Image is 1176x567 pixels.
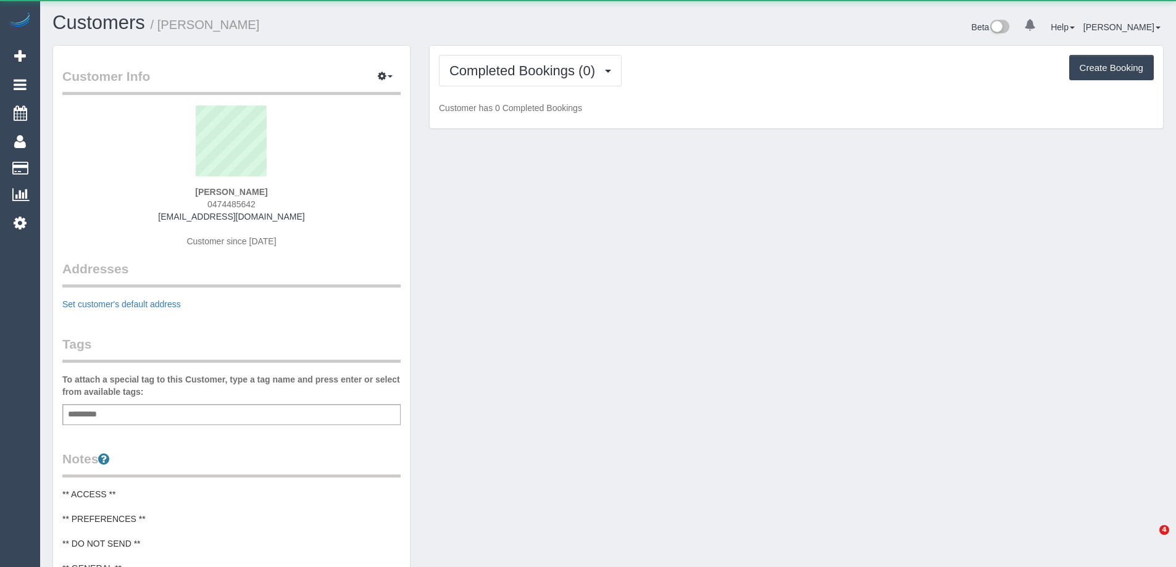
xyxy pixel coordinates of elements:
a: Customers [52,12,145,33]
a: Beta [972,22,1010,32]
span: 0474485642 [207,199,256,209]
iframe: Intercom live chat [1134,525,1164,555]
a: [PERSON_NAME] [1083,22,1161,32]
span: Customer since [DATE] [186,236,276,246]
a: Help [1051,22,1075,32]
small: / [PERSON_NAME] [151,18,260,31]
legend: Notes [62,450,401,478]
button: Completed Bookings (0) [439,55,622,86]
label: To attach a special tag to this Customer, type a tag name and press enter or select from availabl... [62,373,401,398]
a: [EMAIL_ADDRESS][DOMAIN_NAME] [158,212,304,221]
button: Create Booking [1069,55,1154,81]
img: Automaid Logo [7,12,32,30]
span: Completed Bookings (0) [449,63,601,78]
strong: [PERSON_NAME] [195,187,267,197]
legend: Tags [62,335,401,363]
img: New interface [989,20,1009,36]
legend: Customer Info [62,67,401,95]
span: 4 [1159,525,1169,535]
a: Set customer's default address [62,299,181,309]
p: Customer has 0 Completed Bookings [439,102,1154,114]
